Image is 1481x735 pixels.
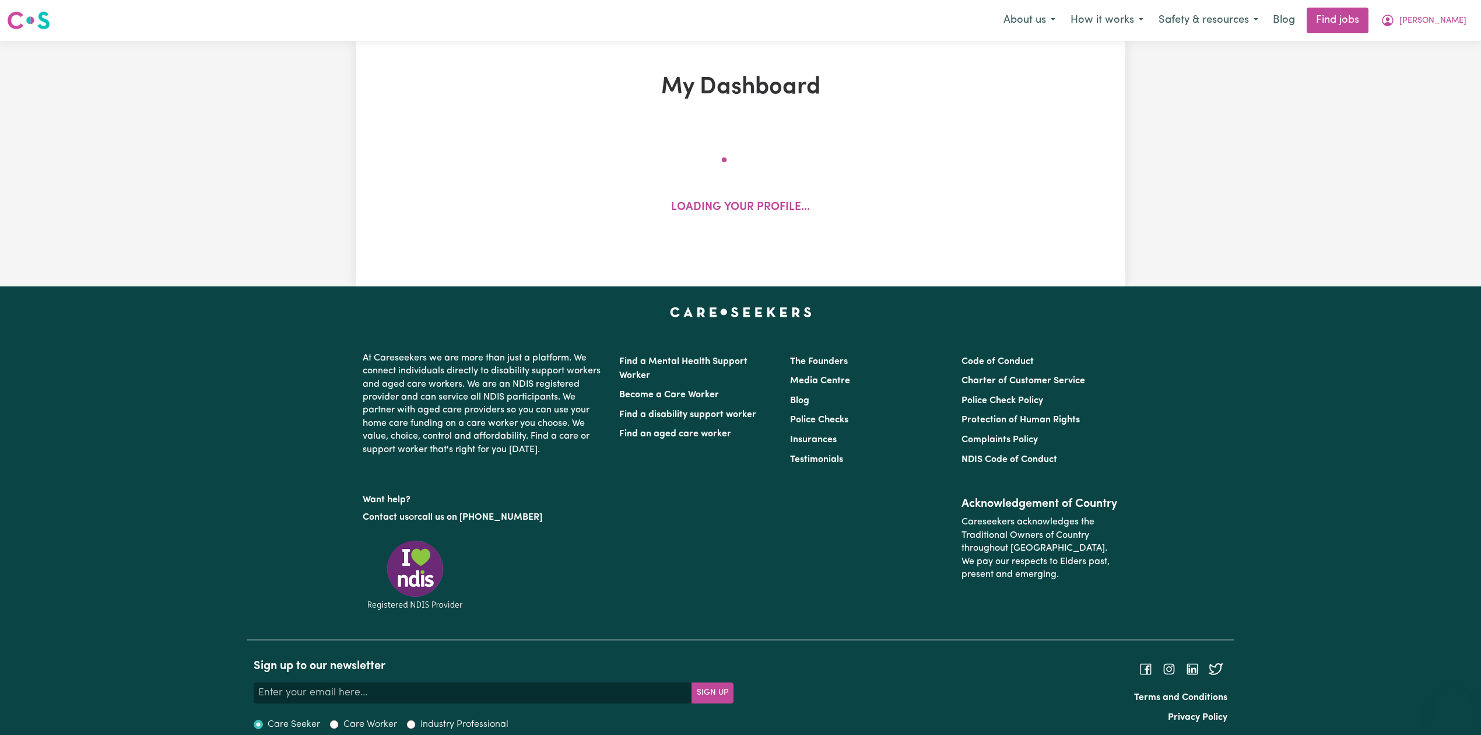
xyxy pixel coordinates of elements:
img: Registered NDIS provider [363,538,468,611]
a: Blog [790,396,809,405]
a: Insurances [790,435,837,444]
a: Follow Careseekers on Facebook [1139,664,1153,674]
a: The Founders [790,357,848,366]
a: Police Checks [790,415,848,425]
a: Follow Careseekers on Instagram [1162,664,1176,674]
a: Code of Conduct [961,357,1034,366]
a: Protection of Human Rights [961,415,1080,425]
a: Media Centre [790,376,850,386]
a: Find a disability support worker [619,410,756,419]
a: Police Check Policy [961,396,1043,405]
a: Contact us [363,513,409,522]
a: Careseekers home page [670,307,812,317]
p: Careseekers acknowledges the Traditional Owners of Country throughout [GEOGRAPHIC_DATA]. We pay o... [961,511,1118,586]
button: How it works [1063,8,1151,33]
a: Testimonials [790,455,843,464]
button: Subscribe [692,682,734,703]
p: At Careseekers we are more than just a platform. We connect individuals directly to disability su... [363,347,605,461]
p: Want help? [363,489,605,506]
a: Follow Careseekers on Twitter [1209,664,1223,674]
label: Care Worker [343,717,397,731]
span: [PERSON_NAME] [1399,15,1466,27]
a: call us on [PHONE_NUMBER] [417,513,542,522]
a: Find a Mental Health Support Worker [619,357,747,380]
label: Industry Professional [420,717,508,731]
a: Terms and Conditions [1134,693,1227,702]
button: About us [996,8,1063,33]
button: My Account [1373,8,1474,33]
h2: Acknowledgement of Country [961,497,1118,511]
a: Careseekers logo [7,7,50,34]
a: Complaints Policy [961,435,1038,444]
input: Enter your email here... [254,682,692,703]
p: Loading your profile... [671,199,810,216]
a: Become a Care Worker [619,390,719,400]
h2: Sign up to our newsletter [254,659,734,673]
a: Privacy Policy [1168,713,1227,722]
a: Find an aged care worker [619,429,731,439]
h1: My Dashboard [491,73,990,101]
button: Safety & resources [1151,8,1266,33]
iframe: Button to launch messaging window [1434,688,1472,726]
a: NDIS Code of Conduct [961,455,1057,464]
a: Follow Careseekers on LinkedIn [1185,664,1199,674]
a: Charter of Customer Service [961,376,1085,386]
img: Careseekers logo [7,10,50,31]
a: Find jobs [1307,8,1368,33]
p: or [363,506,605,528]
a: Blog [1266,8,1302,33]
label: Care Seeker [268,717,320,731]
